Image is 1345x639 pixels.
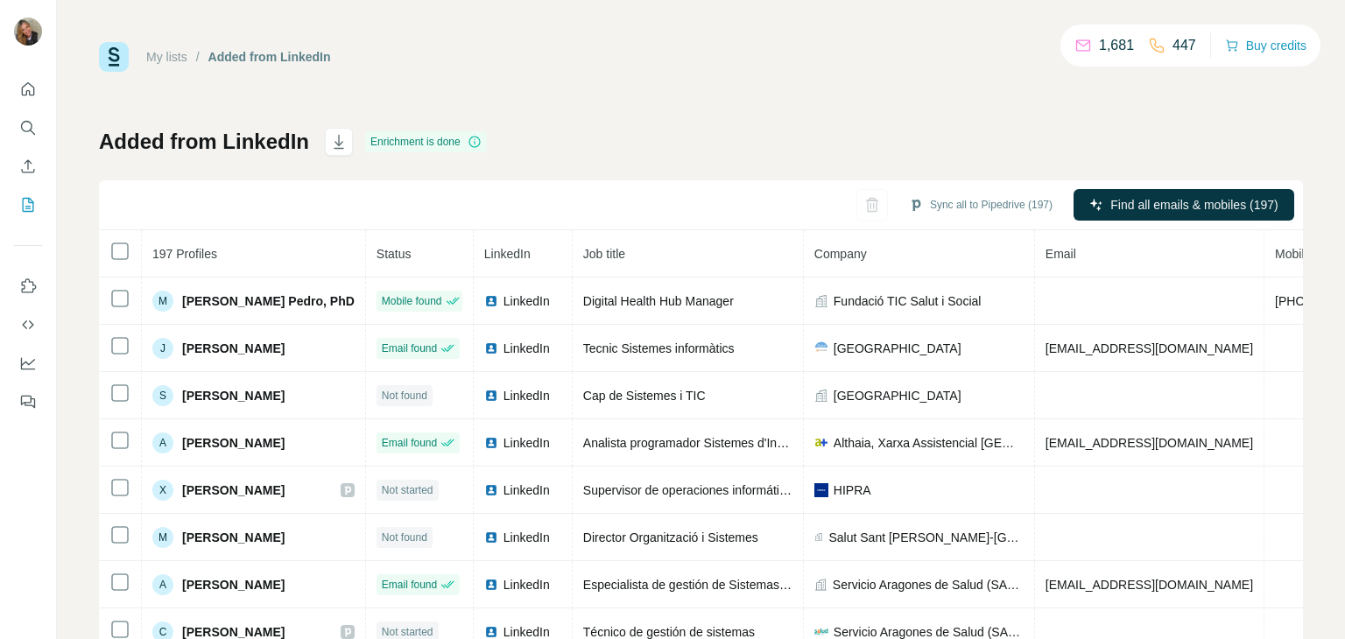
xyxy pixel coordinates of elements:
[1099,35,1134,56] p: 1,681
[583,294,734,308] span: Digital Health Hub Manager
[1046,578,1253,592] span: [EMAIL_ADDRESS][DOMAIN_NAME]
[897,192,1065,218] button: Sync all to Pipedrive (197)
[814,483,828,497] img: company-logo
[208,48,331,66] div: Added from LinkedIn
[382,482,433,498] span: Not started
[14,386,42,418] button: Feedback
[1275,247,1311,261] span: Mobile
[182,576,285,593] span: [PERSON_NAME]
[377,247,412,261] span: Status
[583,483,799,497] span: Supervisor de operaciones informáticas
[14,74,42,105] button: Quick start
[14,189,42,221] button: My lists
[152,574,173,595] div: A
[382,577,437,593] span: Email found
[14,18,42,46] img: Avatar
[14,309,42,341] button: Use Surfe API
[828,529,1023,546] span: Salut Sant [PERSON_NAME]-[GEOGRAPHIC_DATA]
[152,338,173,359] div: J
[99,128,309,156] h1: Added from LinkedIn
[14,112,42,144] button: Search
[152,480,173,501] div: X
[382,388,427,404] span: Not found
[182,340,285,357] span: [PERSON_NAME]
[182,529,285,546] span: [PERSON_NAME]
[484,625,498,639] img: LinkedIn logo
[484,341,498,355] img: LinkedIn logo
[182,481,285,499] span: [PERSON_NAME]
[814,436,828,450] img: company-logo
[146,50,187,64] a: My lists
[382,293,442,309] span: Mobile found
[14,348,42,379] button: Dashboard
[1225,33,1306,58] button: Buy credits
[152,247,217,261] span: 197 Profiles
[583,341,735,355] span: Tecnic Sistemes informàtics
[382,530,427,545] span: Not found
[99,42,129,72] img: Surfe Logo
[834,340,961,357] span: [GEOGRAPHIC_DATA]
[365,131,487,152] div: Enrichment is done
[503,481,550,499] span: LinkedIn
[834,387,961,404] span: [GEOGRAPHIC_DATA]
[152,385,173,406] div: S
[503,387,550,404] span: LinkedIn
[583,436,824,450] span: Analista programador Sistemes d'Informació
[1046,436,1253,450] span: [EMAIL_ADDRESS][DOMAIN_NAME]
[834,481,871,499] span: HIPRA
[182,292,355,310] span: [PERSON_NAME] Pedro, PhD
[14,151,42,182] button: Enrich CSV
[382,435,437,451] span: Email found
[484,483,498,497] img: LinkedIn logo
[182,387,285,404] span: [PERSON_NAME]
[196,48,200,66] li: /
[152,432,173,453] div: A
[503,529,550,546] span: LinkedIn
[1172,35,1196,56] p: 447
[503,292,550,310] span: LinkedIn
[14,270,42,302] button: Use Surfe on LinkedIn
[484,578,498,592] img: LinkedIn logo
[484,389,498,403] img: LinkedIn logo
[152,527,173,548] div: M
[152,291,173,312] div: M
[503,434,550,452] span: LinkedIn
[484,530,498,544] img: LinkedIn logo
[484,247,531,261] span: LinkedIn
[814,247,867,261] span: Company
[583,247,625,261] span: Job title
[583,625,755,639] span: Técnico de gestión de sistemas
[814,341,828,355] img: company-logo
[583,578,955,592] span: Especialista de gestión de Sistemas y Tecnologías de la Información
[583,530,758,544] span: Director Organització i Sistemes
[1046,247,1076,261] span: Email
[833,576,1024,593] span: Servicio Aragones de Salud (SALUD)
[484,294,498,308] img: LinkedIn logo
[503,576,550,593] span: LinkedIn
[1074,189,1294,221] button: Find all emails & mobiles (197)
[1046,341,1253,355] span: [EMAIL_ADDRESS][DOMAIN_NAME]
[583,389,706,403] span: Cap de Sistemes i TIC
[503,340,550,357] span: LinkedIn
[814,625,828,639] img: company-logo
[834,292,982,310] span: Fundació TIC Salut i Social
[382,341,437,356] span: Email found
[834,434,1024,452] span: Althaia, Xarxa Assistencial [GEOGRAPHIC_DATA]
[182,434,285,452] span: [PERSON_NAME]
[1110,196,1278,214] span: Find all emails & mobiles (197)
[484,436,498,450] img: LinkedIn logo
